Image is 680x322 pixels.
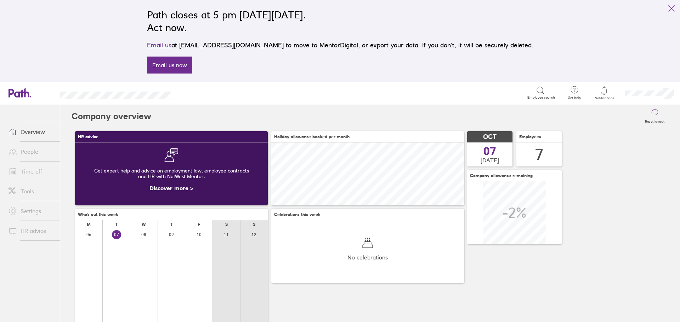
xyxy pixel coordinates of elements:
[483,133,497,141] span: OCT
[483,146,496,157] span: 07
[470,173,533,178] span: Company allowance remaining
[149,185,193,192] a: Discover more >
[198,222,200,227] div: F
[527,95,555,100] span: Employee search
[3,204,60,218] a: Settings
[87,222,91,227] div: M
[72,105,151,128] h2: Company overview
[147,57,192,74] a: Email us now
[3,224,60,238] a: HR advice
[593,86,616,100] a: Notifications
[535,146,543,164] div: 7
[115,222,118,227] div: T
[481,157,499,163] span: [DATE]
[147,41,171,49] a: Email us
[190,89,208,96] div: Search
[3,145,60,159] a: People
[3,164,60,178] a: Time off
[3,125,60,139] a: Overview
[519,134,541,139] span: Employees
[78,134,98,139] span: HR advice
[225,222,228,227] div: S
[3,184,60,198] a: Tools
[142,222,146,227] div: W
[347,254,388,260] span: No celebrations
[170,222,173,227] div: T
[593,96,616,100] span: Notifications
[147,40,533,50] p: at [EMAIL_ADDRESS][DOMAIN_NAME] to move to MentorDigital, or export your data. If you don’t, it w...
[253,222,255,227] div: S
[147,8,533,34] h2: Path closes at 5 pm [DATE][DATE]. Act now.
[563,96,586,100] span: Get help
[641,117,669,124] label: Reset layout
[274,134,350,139] span: Holiday allowance booked per month
[274,212,321,217] span: Celebrations this week
[641,105,669,128] button: Reset layout
[78,212,118,217] span: Who's out this week
[81,162,262,185] div: Get expert help and advice on employment law, employee contracts and HR with NatWest Mentor.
